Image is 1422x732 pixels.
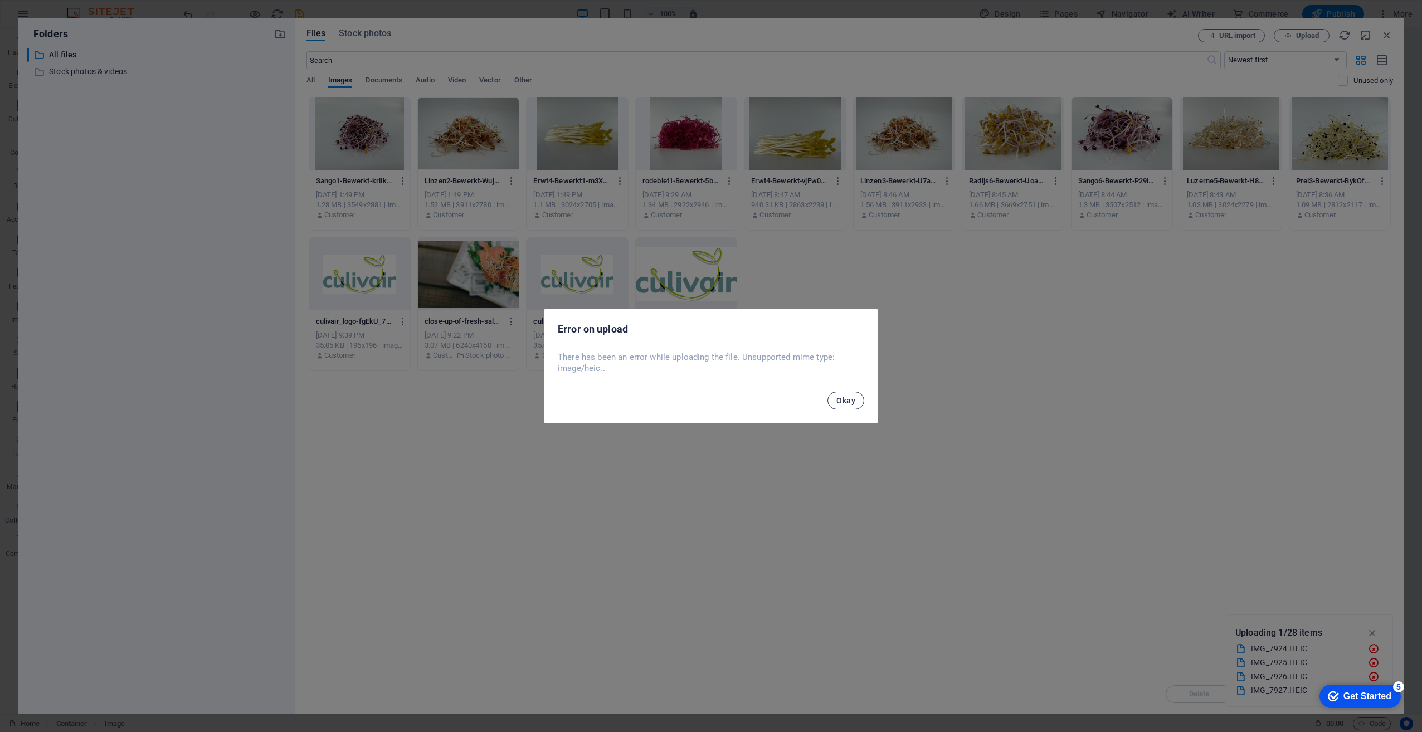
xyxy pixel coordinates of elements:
[82,2,94,13] div: 5
[558,352,864,374] p: There has been an error while uploading the file. Unsupported mime type: image/heic. .
[558,323,864,336] h2: Error on upload
[827,392,864,409] button: Okay
[33,12,81,22] div: Get Started
[836,396,855,405] span: Okay
[9,6,90,29] div: Get Started 5 items remaining, 0% complete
